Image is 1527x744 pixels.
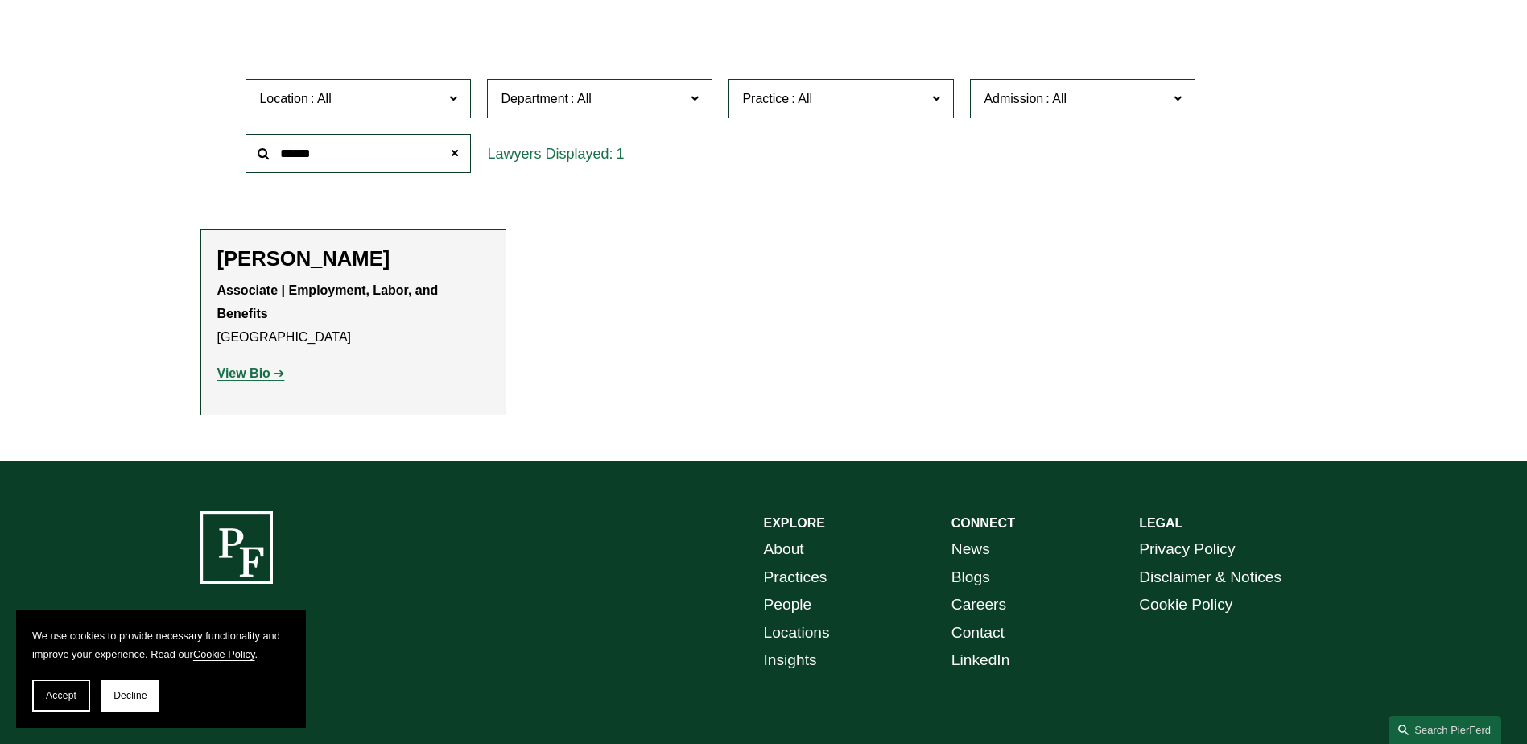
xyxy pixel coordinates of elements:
[217,283,442,320] strong: Associate | Employment, Labor, and Benefits
[217,246,489,271] h2: [PERSON_NAME]
[1389,716,1501,744] a: Search this site
[951,564,990,592] a: Blogs
[764,619,830,647] a: Locations
[616,146,624,162] span: 1
[217,366,270,380] strong: View Bio
[764,535,804,564] a: About
[984,92,1043,105] span: Admission
[16,610,306,728] section: Cookie banner
[46,690,76,701] span: Accept
[764,591,812,619] a: People
[951,591,1006,619] a: Careers
[951,516,1015,530] strong: CONNECT
[259,92,308,105] span: Location
[951,619,1005,647] a: Contact
[113,690,147,701] span: Decline
[32,680,90,712] button: Accept
[1139,516,1182,530] strong: LEGAL
[764,564,827,592] a: Practices
[1139,564,1281,592] a: Disclaimer & Notices
[32,626,290,663] p: We use cookies to provide necessary functionality and improve your experience. Read our .
[951,647,1010,675] a: LinkedIn
[764,516,825,530] strong: EXPLORE
[193,648,255,660] a: Cookie Policy
[1139,535,1235,564] a: Privacy Policy
[764,647,817,675] a: Insights
[501,92,568,105] span: Department
[951,535,990,564] a: News
[217,366,285,380] a: View Bio
[1139,591,1232,619] a: Cookie Policy
[217,279,489,349] p: [GEOGRAPHIC_DATA]
[101,680,159,712] button: Decline
[742,92,789,105] span: Practice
